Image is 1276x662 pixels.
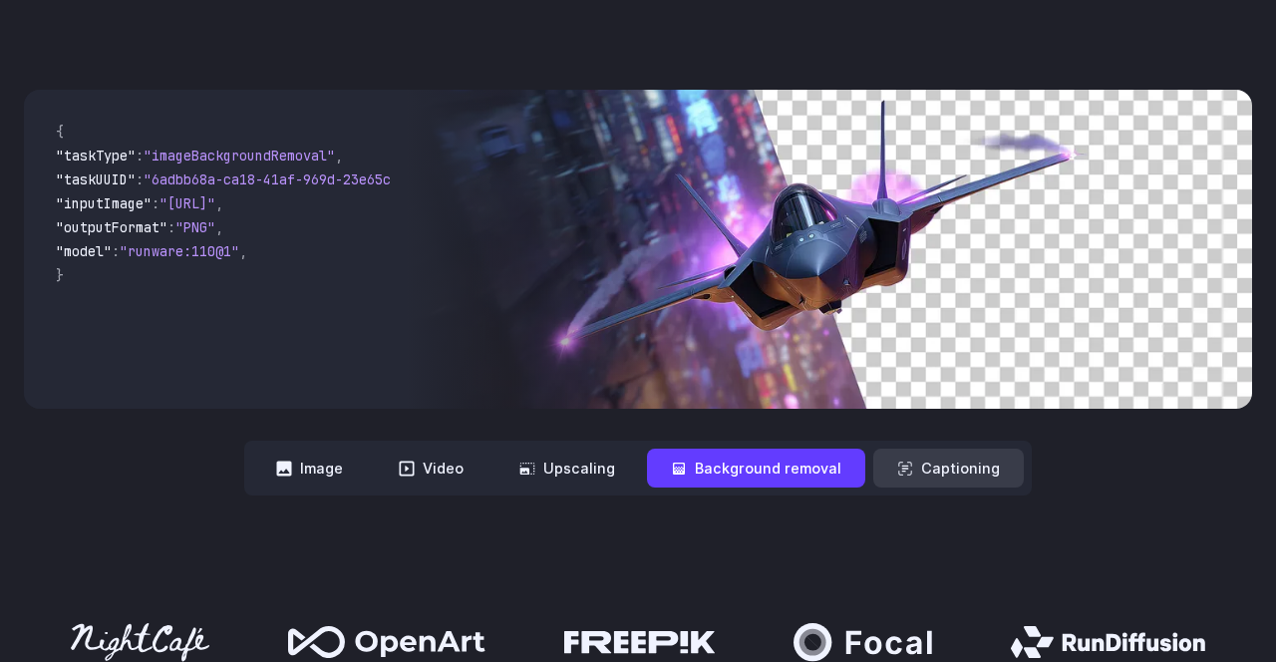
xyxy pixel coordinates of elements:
[215,218,223,236] span: ,
[167,218,175,236] span: :
[215,194,223,212] span: ,
[407,90,1252,409] img: Futuristic stealth jet streaking through a neon-lit cityscape with glowing purple exhaust
[56,147,136,165] span: "taskType"
[56,266,64,284] span: }
[647,449,865,488] button: Background removal
[56,194,152,212] span: "inputImage"
[239,242,247,260] span: ,
[144,147,335,165] span: "imageBackgroundRemoval"
[120,242,239,260] span: "runware:110@1"
[152,194,159,212] span: :
[136,147,144,165] span: :
[56,218,167,236] span: "outputFormat"
[144,170,447,188] span: "6adbb68a-ca18-41af-969d-23e65cc2729c"
[136,170,144,188] span: :
[56,170,136,188] span: "taskUUID"
[375,449,487,488] button: Video
[175,218,215,236] span: "PNG"
[252,449,367,488] button: Image
[495,449,639,488] button: Upscaling
[56,123,64,141] span: {
[873,449,1024,488] button: Captioning
[335,147,343,165] span: ,
[112,242,120,260] span: :
[159,194,215,212] span: "[URL]"
[56,242,112,260] span: "model"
